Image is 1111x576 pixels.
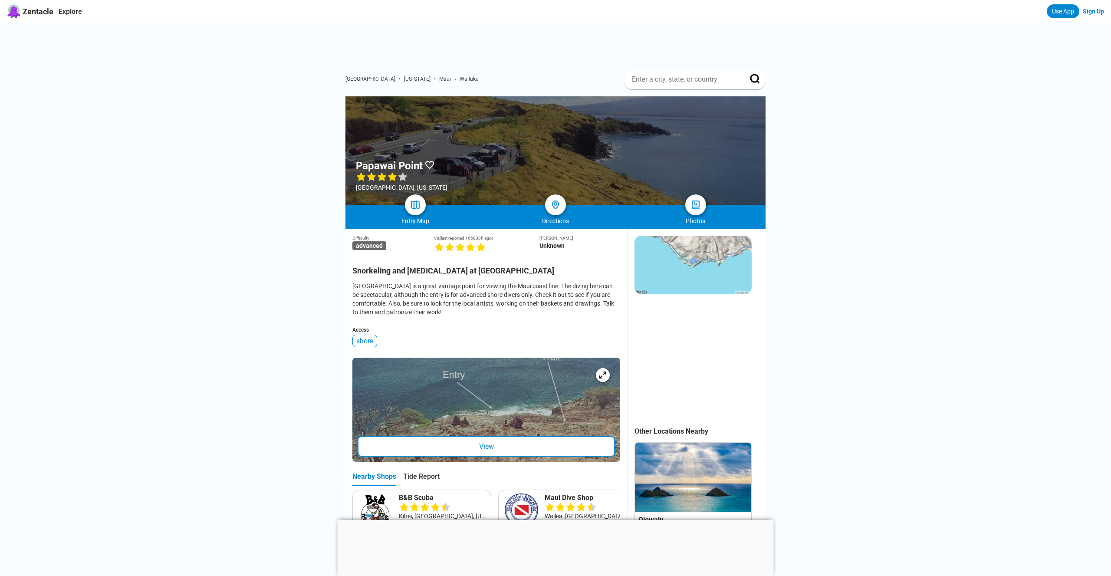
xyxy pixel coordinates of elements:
[486,217,626,224] div: Directions
[345,217,486,224] div: Entry Map
[1083,8,1104,15] a: Sign Up
[434,76,436,82] span: ›
[634,236,752,294] img: staticmap
[345,76,395,82] a: [GEOGRAPHIC_DATA]
[352,261,620,275] h2: Snorkeling and [MEDICAL_DATA] at [GEOGRAPHIC_DATA]
[545,194,566,215] a: directions
[410,200,421,210] img: map
[539,242,620,249] div: Unknown
[356,184,447,191] div: [GEOGRAPHIC_DATA], [US_STATE]
[625,217,766,224] div: Photos
[403,472,440,486] div: Tide Report
[352,241,386,250] span: advanced
[352,236,434,240] div: Difficulty
[356,160,423,172] h1: Papawai Point
[690,200,701,210] img: photos
[59,7,82,16] a: Explore
[352,282,620,316] div: [GEOGRAPHIC_DATA] is a great vantage point for viewing the Maui coast line. The diving here can b...
[439,76,451,82] a: Maui
[23,7,53,16] span: Zentacle
[352,335,377,347] div: shore
[399,512,487,520] div: Kihei, [GEOGRAPHIC_DATA], [US_STATE]
[7,4,53,18] a: Zentacle logoZentacle
[399,76,401,82] span: ›
[460,76,479,82] a: Wailuku
[454,76,456,82] span: ›
[399,494,487,502] a: B&B Scuba
[539,236,620,240] div: [PERSON_NAME]
[634,427,766,435] div: Other Locations Nearby
[502,494,541,533] img: Maui Dive Shop
[7,4,21,18] img: Zentacle logo
[356,494,395,533] img: B&B Scuba
[352,327,620,333] div: Access
[338,520,774,574] iframe: Advertisement
[352,23,766,62] iframe: Advertisement
[634,303,751,411] iframe: Advertisement
[352,472,396,486] div: Nearby Shops
[545,512,633,520] div: Wailea, [GEOGRAPHIC_DATA], [US_STATE]
[352,358,620,462] a: entry mapView
[631,75,738,84] input: Enter a city, state, or country
[405,194,426,215] a: map
[358,436,615,457] div: View
[434,236,540,240] div: Viz (last reported 165838h ago)
[1047,4,1079,18] a: Use App
[685,194,706,215] a: photos
[550,200,561,210] img: directions
[545,494,633,502] a: Maui Dive Shop
[404,76,431,82] a: [US_STATE]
